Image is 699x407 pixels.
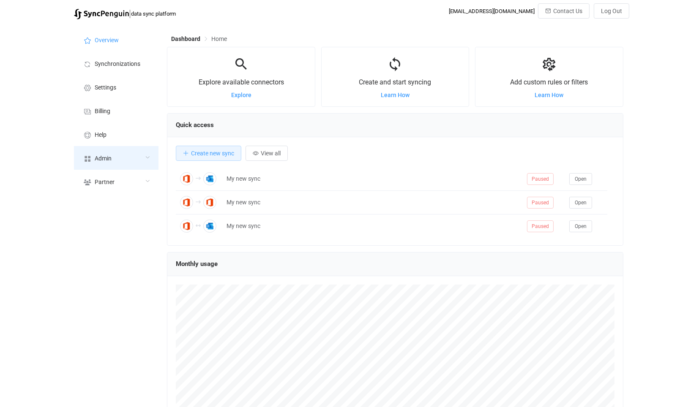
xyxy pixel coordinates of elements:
span: Synchronizations [95,61,140,68]
button: Log Out [594,3,629,19]
a: Settings [74,75,158,99]
a: Explore [231,92,251,98]
span: Log Out [601,8,622,14]
a: Learn How [535,92,563,98]
div: [EMAIL_ADDRESS][DOMAIN_NAME] [449,8,535,14]
span: Quick access [176,121,214,129]
span: Monthly usage [176,260,218,268]
a: Billing [74,99,158,122]
span: Billing [95,108,110,115]
span: Explore available connectors [199,78,284,86]
img: syncpenguin.svg [74,9,129,19]
span: Contact Us [553,8,582,14]
span: Dashboard [171,35,200,42]
span: Create new sync [191,150,234,157]
a: Help [74,122,158,146]
span: Create and start syncing [359,78,431,86]
a: Overview [74,28,158,52]
div: Breadcrumb [171,36,227,42]
span: Overview [95,37,119,44]
span: data sync platform [131,11,176,17]
button: Contact Us [538,3,590,19]
span: Add custom rules or filters [510,78,588,86]
button: Create new sync [176,146,241,161]
a: Synchronizations [74,52,158,75]
a: Learn How [381,92,410,98]
span: Home [211,35,227,42]
span: View all [261,150,281,157]
span: Admin [95,155,112,162]
span: Settings [95,84,116,91]
span: Help [95,132,106,138]
button: View all [246,146,288,161]
span: | [129,8,131,19]
a: |data sync platform [74,8,176,19]
span: Partner [95,179,115,186]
